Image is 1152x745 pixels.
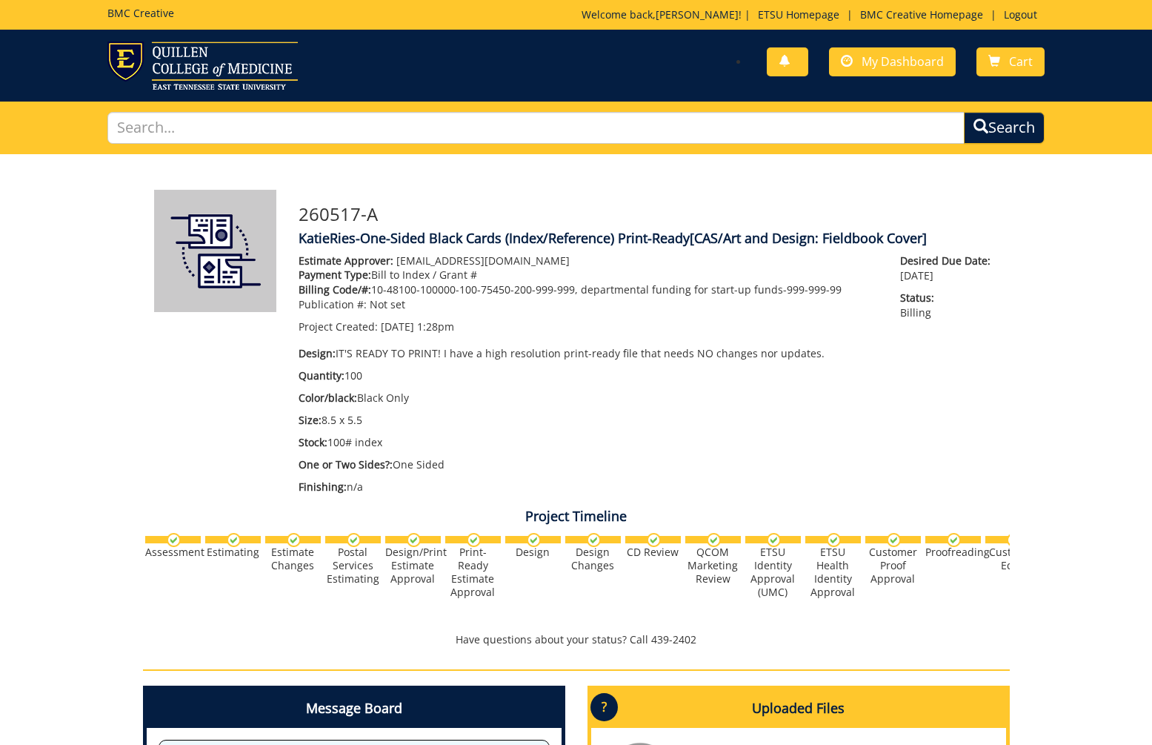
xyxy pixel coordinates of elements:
[900,291,998,305] span: Status:
[299,297,367,311] span: Publication #:
[862,53,944,70] span: My Dashboard
[900,254,998,268] span: Desired Due Date:
[205,546,261,559] div: Estimating
[767,533,781,547] img: checkmark
[299,254,393,268] span: Estimate Approver:
[587,533,601,547] img: checkmark
[865,546,921,586] div: Customer Proof Approval
[299,231,999,246] h4: KatieRies-One-Sided Black Cards (Index/Reference) Print-Ready
[154,190,276,312] img: Product featured image
[107,42,298,90] img: ETSU logo
[107,7,174,19] h5: BMC Creative
[625,546,681,559] div: CD Review
[582,7,1045,22] p: Welcome back, ! | | |
[299,319,378,334] span: Project Created:
[299,346,336,360] span: Design:
[265,546,321,572] div: Estimate Changes
[505,546,561,559] div: Design
[299,480,347,494] span: Finishing:
[299,254,879,268] p: [EMAIL_ADDRESS][DOMAIN_NAME]
[299,391,879,405] p: Black Only
[299,205,999,224] h3: 260517-A
[299,368,879,383] p: 100
[299,435,879,450] p: 100# index
[147,689,562,728] h4: Message Board
[647,533,661,547] img: checkmark
[227,533,241,547] img: checkmark
[299,282,371,297] span: Billing Code/#:
[887,533,901,547] img: checkmark
[381,319,454,334] span: [DATE] 1:28pm
[299,413,322,427] span: Size:
[299,480,879,494] p: n/a
[690,229,927,247] span: [CAS/Art and Design: Fieldbook Cover]
[591,689,1006,728] h4: Uploaded Files
[385,546,441,586] div: Design/Print Estimate Approval
[750,7,847,21] a: ETSU Homepage
[143,632,1010,647] p: Have questions about your status? Call 439-2402
[685,546,741,586] div: QCOM Marketing Review
[947,533,961,547] img: checkmark
[299,346,879,361] p: IT'S READY TO PRINT! I have a high resolution print-ready file that needs NO changes nor updates.
[976,47,1045,76] a: Cart
[299,391,357,405] span: Color/black:
[900,291,998,320] p: Billing
[900,254,998,283] p: [DATE]
[299,435,327,449] span: Stock:
[347,533,361,547] img: checkmark
[590,693,618,721] p: ?
[827,533,841,547] img: checkmark
[853,7,990,21] a: BMC Creative Homepage
[565,546,621,572] div: Design Changes
[656,7,739,21] a: [PERSON_NAME]
[527,533,541,547] img: checkmark
[299,413,879,428] p: 8.5 x 5.5
[996,7,1045,21] a: Logout
[143,509,1010,524] h4: Project Timeline
[370,297,405,311] span: Not set
[745,546,801,599] div: ETSU Identity Approval (UMC)
[467,533,481,547] img: checkmark
[1009,53,1033,70] span: Cart
[325,546,381,586] div: Postal Services Estimating
[925,546,981,559] div: Proofreading
[167,533,181,547] img: checkmark
[407,533,421,547] img: checkmark
[1007,533,1021,547] img: checkmark
[299,268,879,282] p: Bill to Index / Grant #
[299,457,393,471] span: One or Two Sides?:
[829,47,956,76] a: My Dashboard
[964,112,1045,144] button: Search
[985,546,1041,572] div: Customer Edits
[445,546,501,599] div: Print-Ready Estimate Approval
[707,533,721,547] img: checkmark
[299,457,879,472] p: One Sided
[107,112,965,144] input: Search...
[299,282,879,297] p: 10-48100-100000-100-75450-200-999-999, departmental funding for start-up funds-999-999-99
[805,546,861,599] div: ETSU Health Identity Approval
[145,546,201,559] div: Assessment
[287,533,301,547] img: checkmark
[299,368,344,383] span: Quantity:
[299,268,371,282] span: Payment Type:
